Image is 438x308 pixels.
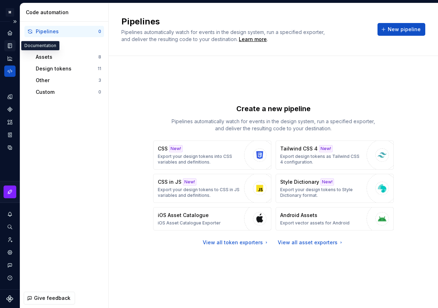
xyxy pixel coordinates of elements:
[36,42,101,49] div: Exporters
[203,239,269,246] a: View all token exporters
[158,154,241,165] p: Export your design tokens into CSS variables and definitions.
[236,104,311,114] p: Create a new pipeline
[36,53,98,61] div: Assets
[280,212,317,219] p: Android Assets
[4,40,16,51] a: Documentation
[24,292,75,304] button: Give feedback
[280,220,350,226] p: Export vector assets for Android
[276,174,394,203] button: Style DictionaryNew!Export your design tokens to Style Dictionary format.
[98,78,101,83] div: 3
[167,118,380,132] p: Pipelines automatically watch for events in the design system, run a specified exporter, and deli...
[36,28,98,35] div: Pipelines
[158,145,168,152] p: CSS
[4,209,16,220] button: Notifications
[319,145,333,152] div: New!
[33,51,104,63] button: Assets8
[158,178,181,186] p: CSS in JS
[280,145,318,152] p: Tailwind CSS 4
[378,23,425,36] button: New pipeline
[4,65,16,77] a: Code automation
[1,5,18,20] button: M
[4,116,16,128] a: Assets
[4,221,16,233] button: Search ⌘K
[321,178,334,186] div: New!
[158,212,209,219] p: iOS Asset Catalogue
[4,234,16,245] a: Invite team
[24,26,104,37] button: Pipelines0
[278,239,344,246] a: View all asset exporters
[276,141,394,170] button: Tailwind CSS 4New!Export design tokens as Tailwind CSS 4 configuration.
[238,37,268,42] span: .
[6,295,13,302] svg: Supernova Logo
[26,9,105,16] div: Code automation
[4,129,16,141] a: Storybook stories
[33,63,104,74] button: Design tokens11
[10,17,20,27] button: Expand sidebar
[98,29,101,34] div: 0
[36,77,98,84] div: Other
[33,86,104,98] button: Custom0
[4,27,16,39] a: Home
[153,141,271,170] button: CSSNew!Export your design tokens into CSS variables and definitions.
[276,207,394,230] button: Android AssetsExport vector assets for Android
[98,66,101,72] div: 11
[98,54,101,60] div: 8
[280,154,363,165] p: Export design tokens as Tailwind CSS 4 configuration.
[388,26,421,33] span: New pipeline
[4,142,16,153] a: Data sources
[4,91,16,102] a: Design tokens
[158,187,241,198] p: Export your design tokens to CSS in JS variables and definitions.
[4,247,16,258] a: Settings
[4,104,16,115] a: Components
[21,41,59,50] div: Documentation
[121,16,334,27] h2: Pipelines
[158,220,221,226] p: iOS Asset Catalogue Exporter
[280,178,319,186] p: Style Dictionary
[34,295,70,302] span: Give feedback
[153,207,271,230] button: iOS Asset CatalogueiOS Asset Catalogue Exporter
[98,89,101,95] div: 0
[4,53,16,64] a: Analytics
[121,29,326,42] span: Pipelines automatically watch for events in the design system, run a specified exporter, and deli...
[280,187,363,198] p: Export your design tokens to Style Dictionary format.
[6,8,14,17] div: M
[183,178,196,186] div: New!
[169,145,183,152] div: New!
[153,174,271,203] button: CSS in JSNew!Export your design tokens to CSS in JS variables and definitions.
[36,65,98,72] div: Design tokens
[4,259,16,271] button: Contact support
[36,89,98,96] div: Custom
[239,36,267,43] a: Learn more
[33,75,104,86] button: Other3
